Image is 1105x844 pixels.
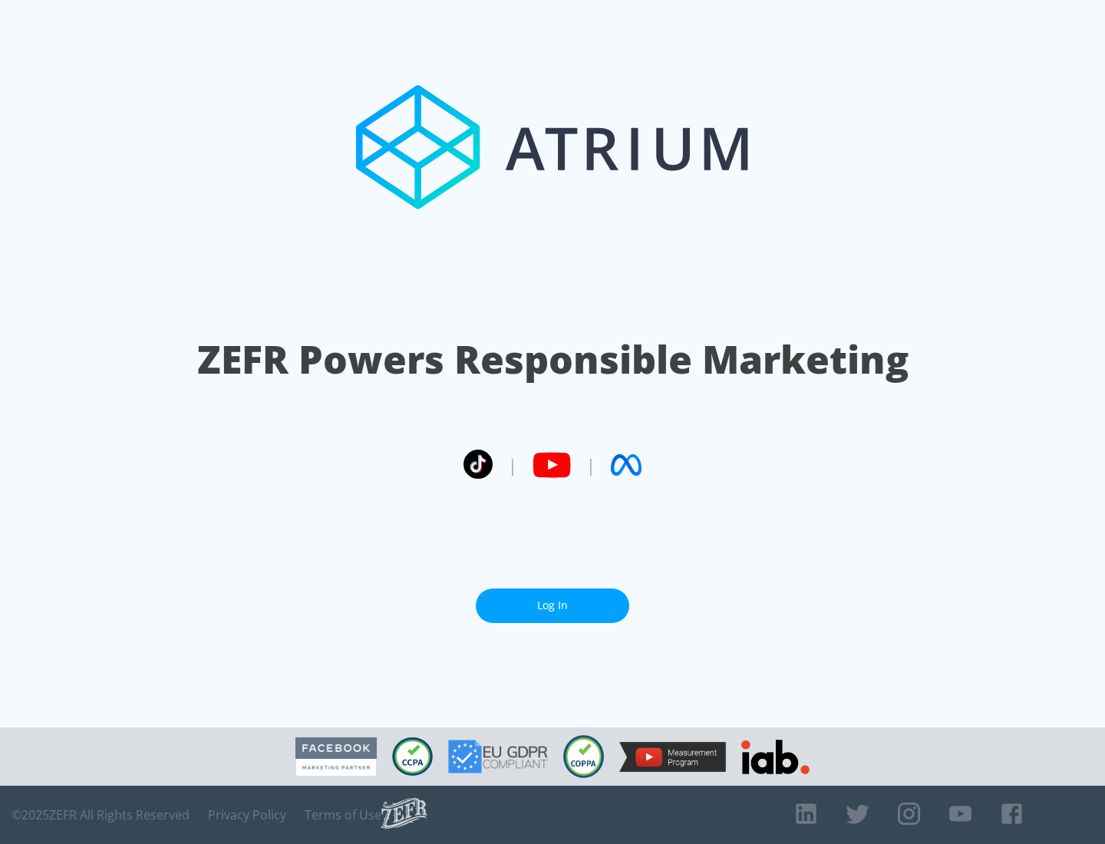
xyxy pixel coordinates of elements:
span: © 2025 ZEFR All Rights Reserved [12,807,190,823]
span: | [586,453,595,476]
img: Facebook Marketing Partner [295,737,377,776]
a: Log In [476,588,629,623]
img: CCPA Compliant [392,737,433,776]
img: IAB [741,740,810,774]
span: | [508,453,517,476]
img: COPPA Compliant [563,735,604,778]
a: Terms of Use [305,807,381,823]
img: YouTube Measurement Program [619,742,726,772]
h1: ZEFR Powers Responsible Marketing [197,333,909,386]
img: GDPR Compliant [448,740,548,773]
a: Privacy Policy [208,807,286,823]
